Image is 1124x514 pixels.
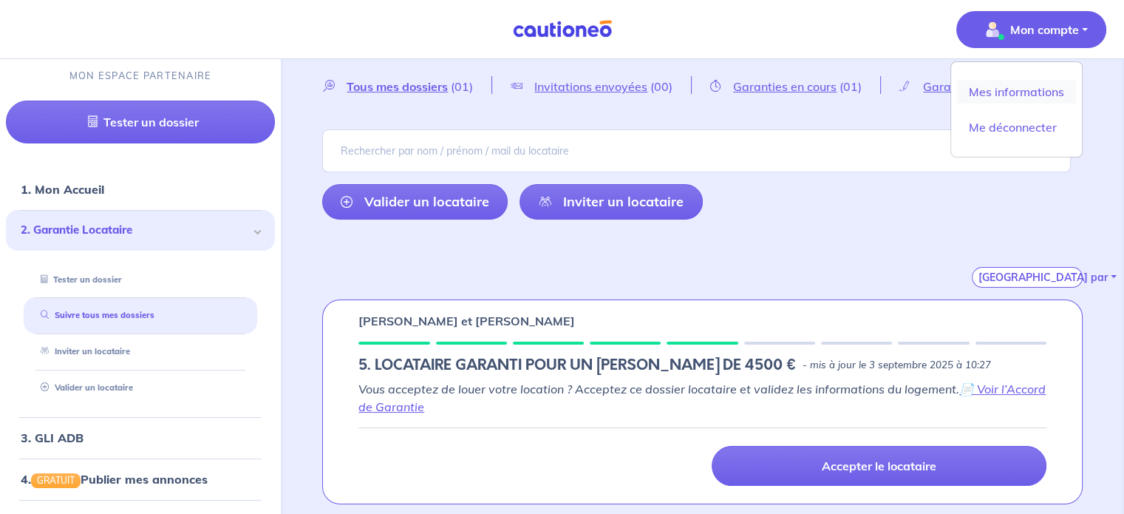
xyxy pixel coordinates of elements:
a: Me déconnecter [957,115,1076,139]
div: Suivre tous mes dossiers [24,304,257,328]
a: Mes informations [957,80,1076,104]
a: 4.GRATUITPublier mes annonces [21,472,208,487]
div: state: RENTER-PROPERTY-IN-PROGRESS, Context: , [358,356,1046,374]
span: (01) [839,79,862,94]
span: (00) [650,79,672,94]
a: Garanties en cours(01) [692,79,880,93]
a: Valider un locataire [322,184,508,220]
a: Accepter le locataire [712,446,1046,486]
span: (01) [451,79,473,94]
span: Garanties en cours [733,79,837,94]
span: 2. Garantie Locataire [21,223,249,240]
div: Valider un locataire [24,376,257,401]
a: Inviter un locataire [35,347,130,357]
div: Tester un dossier [24,268,257,292]
span: Garanties signées [923,79,1023,94]
a: 1. Mon Accueil [21,183,104,197]
div: Inviter un locataire [24,340,257,365]
div: 3. GLI ADB [6,423,275,453]
span: Invitations envoyées [534,79,647,94]
p: - mis à jour le 3 septembre 2025 à 10:27 [803,358,991,373]
p: [PERSON_NAME] et [PERSON_NAME] [358,312,575,330]
p: MON ESPACE PARTENAIRE [69,70,212,84]
a: Garanties signées(00) [881,79,1066,93]
a: Tous mes dossiers(01) [322,79,491,93]
img: Cautioneo [507,20,618,38]
span: Tous mes dossiers [347,79,448,94]
img: illu_account_valid_menu.svg [981,18,1004,41]
input: Rechercher par nom / prénom / mail du locataire [322,129,1071,172]
a: Valider un locataire [35,383,133,393]
a: 3. GLI ADB [21,430,84,445]
a: Tester un dossier [6,101,275,144]
div: 1. Mon Accueil [6,175,275,205]
a: Invitations envoyées(00) [492,79,691,93]
a: Tester un dossier [35,274,122,285]
em: Vous acceptez de louer votre location ? Acceptez ce dossier locataire et validez les informations... [358,382,1046,414]
p: Mon compte [1010,21,1079,38]
div: 4.GRATUITPublier mes annonces [6,464,275,494]
div: illu_account_valid_menu.svgMon compte [950,61,1083,158]
p: Accepter le locataire [822,459,936,473]
button: illu_account_valid_menu.svgMon compte [956,11,1106,48]
div: 2. Garantie Locataire [6,211,275,251]
h5: 5. LOCATAIRE GARANTI POUR UN [PERSON_NAME] DE 4500 € [358,356,797,374]
button: [GEOGRAPHIC_DATA] par [972,267,1083,288]
a: Suivre tous mes dossiers [35,311,154,321]
a: Inviter un locataire [520,184,702,220]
